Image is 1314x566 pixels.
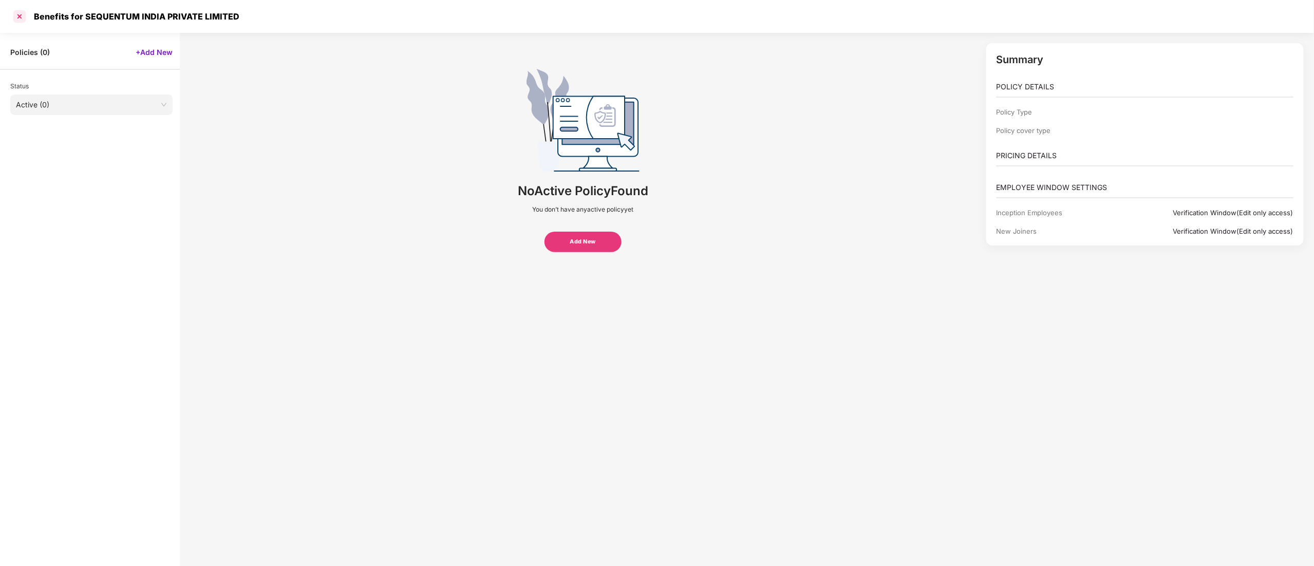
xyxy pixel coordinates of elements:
div: Inception Employees [997,209,1120,217]
div: No Active Policy Found [518,182,648,200]
span: Status [10,82,29,90]
button: Add New [545,232,622,252]
p: PRICING DETAILS [997,150,1293,161]
div: New Joiners [997,227,1120,235]
div: Verification Window(Edit only access) [1120,209,1293,217]
div: Verification Window(Edit only access) [1120,227,1293,235]
p: POLICY DETAILS [997,81,1293,92]
p: You don’t have any active policy yet [532,205,633,214]
p: EMPLOYEE WINDOW SETTINGS [997,182,1293,193]
div: Policy cover type [997,126,1120,135]
p: Summary [997,53,1293,66]
img: svg+xml;base64,PHN2ZyB4bWxucz0iaHR0cDovL3d3dy53My5vcmcvMjAwMC9zdmciIHdpZHRoPSIyMjAiIGhlaWdodD0iMj... [527,69,640,172]
div: Policy Type [997,108,1120,116]
span: +Add New [136,47,173,57]
span: Add New [570,238,596,247]
span: Active (0) [16,97,167,112]
div: Benefits for SEQUENTUM INDIA PRIVATE LIMITED [28,11,239,22]
span: Policies ( 0 ) [10,47,50,57]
